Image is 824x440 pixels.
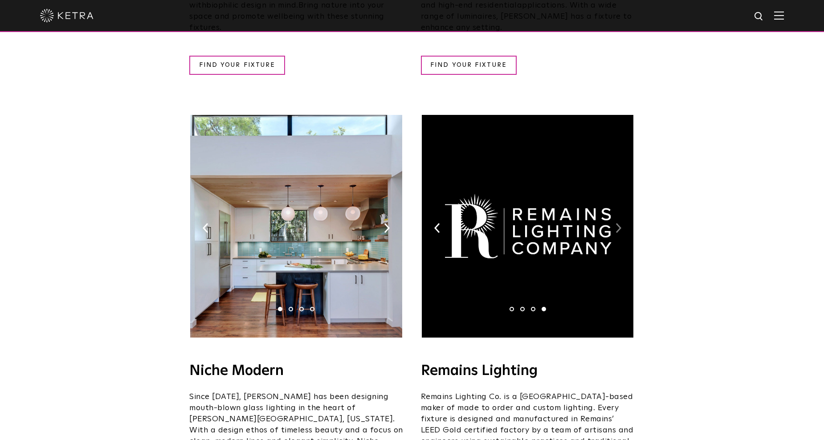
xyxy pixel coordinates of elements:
a: FIND YOUR FIXTURE [421,56,517,75]
img: arrow-right-black.svg [616,223,621,233]
img: RemainsLightingCoKetraLogo.jpg [422,115,633,338]
h4: Remains Lighting​ [421,364,635,378]
img: ketra-logo-2019-white [40,9,94,22]
img: Hamburger%20Nav.svg [774,11,784,20]
h4: Niche Modern [189,364,403,378]
img: arrow-left-black.svg [434,223,440,233]
img: search icon [754,11,765,22]
img: Niche-Oplaine-Solitaire-Interlock-House-1400.jpg [190,115,402,338]
img: arrow-right-black.svg [384,223,390,233]
img: arrow-left-black.svg [203,223,208,233]
a: FIND YOUR FIXTURE [189,56,285,75]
